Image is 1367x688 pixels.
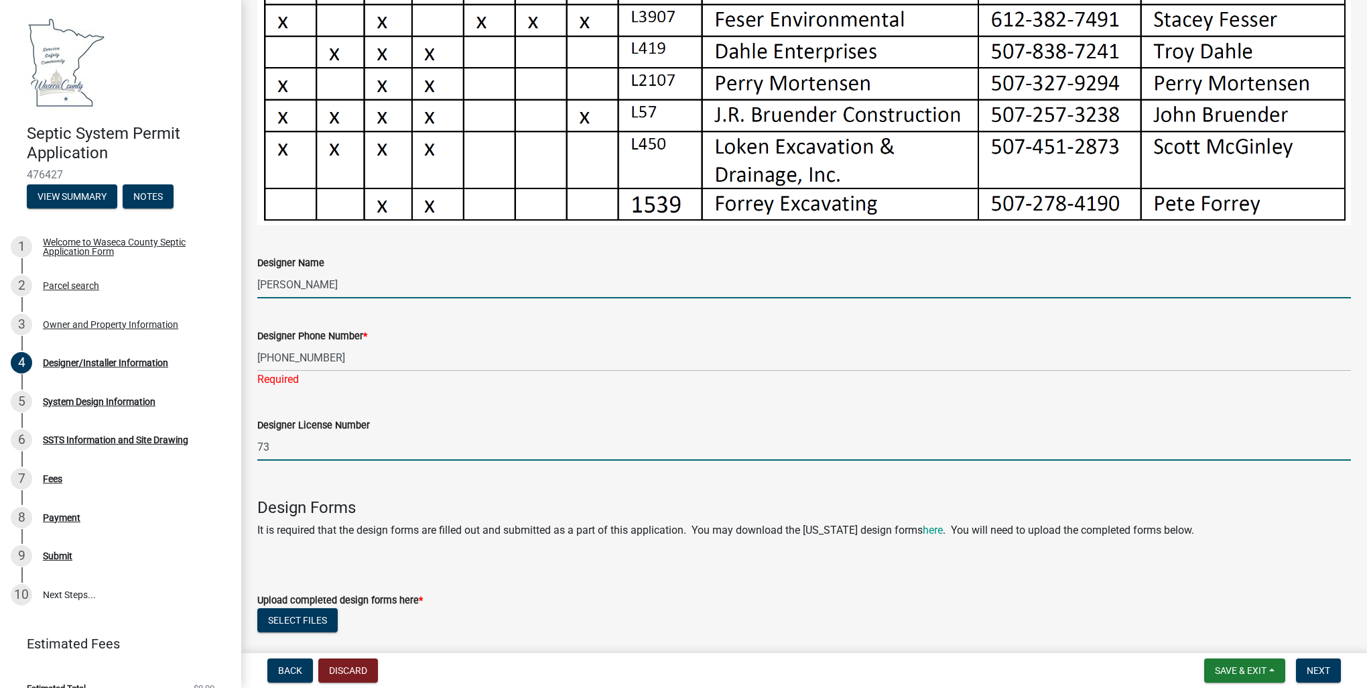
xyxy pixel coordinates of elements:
h4: Septic System Permit Application [27,124,231,163]
div: 10 [11,584,32,606]
button: Next [1296,658,1341,683]
div: Designer/Installer Information [43,358,168,367]
div: Parcel search [43,281,99,290]
wm-modal-confirm: Notes [123,192,174,203]
div: 7 [11,468,32,490]
div: 8 [11,507,32,528]
div: System Design Information [43,397,155,406]
button: Save & Exit [1204,658,1285,683]
div: 4 [11,352,32,374]
button: View Summary [27,184,117,209]
label: Designer License Number [257,421,370,431]
label: Designer Phone Number [257,332,367,341]
div: Owner and Property Information [43,320,178,329]
span: Back [278,665,302,676]
div: Payment [43,513,80,522]
button: Discard [318,658,378,683]
h4: Design Forms [257,498,1351,518]
div: 2 [11,275,32,296]
span: Save & Exit [1215,665,1266,676]
div: Welcome to Waseca County Septic Application Form [43,237,220,256]
div: 9 [11,545,32,567]
a: Estimated Fees [11,630,220,657]
button: Notes [123,184,174,209]
div: SSTS Information and Site Drawing [43,435,188,445]
button: Back [267,658,313,683]
label: Designer Name [257,259,324,268]
a: here [923,524,943,536]
wm-modal-confirm: Summary [27,192,117,203]
div: Fees [43,474,62,483]
div: Required [257,371,1351,388]
span: 476427 [27,168,214,181]
div: 3 [11,314,32,335]
div: 1 [11,236,32,257]
span: Next [1307,665,1330,676]
div: Submit [43,551,72,561]
p: It is required that the design forms are filled out and submitted as a part of this application. ... [257,522,1351,538]
button: Select files [257,608,338,632]
div: 5 [11,391,32,412]
div: 6 [11,429,32,451]
label: Upload completed design forms here [257,596,423,606]
img: Waseca County, Minnesota [27,14,106,110]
